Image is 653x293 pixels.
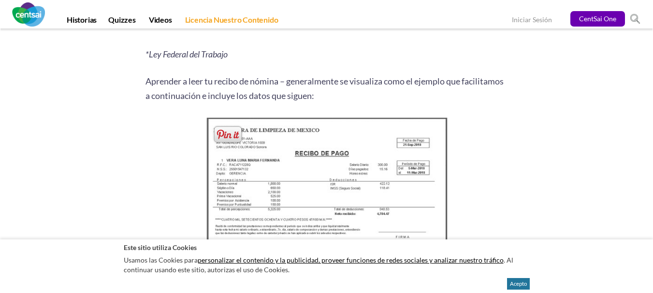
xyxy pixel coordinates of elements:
[512,15,552,26] a: Iniciar Sesión
[102,15,142,28] a: Quizzes
[61,15,102,28] a: Historias
[179,15,284,28] a: Licencia Nuestro Contenido
[143,15,178,28] a: Videos
[124,253,530,277] p: Usamos las Cookies para . Al continuar usando este sitio, autorizas el uso de Cookies.
[145,49,228,60] i: *Ley Federal del Trabajo
[145,74,508,103] p: Aprender a leer tu recibo de nómina – generalmente se visualiza como el ejemplo que facilitamos a...
[570,11,625,27] a: CentSai One
[124,243,530,252] h2: Este sitio utiliza Cookies
[507,278,530,290] button: Acepto
[12,2,45,27] img: CentSai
